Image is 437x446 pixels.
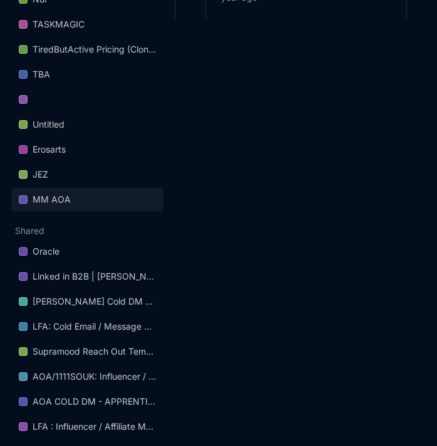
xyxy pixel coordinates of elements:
[33,269,156,284] div: Linked in B2B | [PERSON_NAME] & [PERSON_NAME]
[11,63,163,86] a: TBA
[11,138,163,161] a: Erosarts
[11,315,163,338] a: LFA: Cold Email / Message Flow for Sales Team
[11,240,163,264] div: Oracle
[33,419,156,434] div: LFA : Influencer / Affiliate Marketing Flow
[33,344,156,359] div: Supramood Reach Out Template
[33,67,50,82] div: TBA
[33,17,85,32] div: TASKMAGIC
[33,117,64,132] div: Untitled
[11,138,163,162] div: Erosarts
[11,13,163,37] div: TASKMAGIC
[33,42,156,57] div: TiredButActive Pricing (Clone)
[33,167,48,182] div: JEZ
[11,13,163,36] a: TASKMAGIC
[33,369,156,384] div: AOA/1111SOUK: Influencer / Affiliate
[11,63,163,87] div: TBA
[11,240,163,263] a: Oracle
[11,188,163,211] a: MM AOA
[11,163,163,186] a: JEZ
[11,38,163,62] div: TiredButActive Pricing (Clone)
[33,192,71,207] div: MM AOA
[11,390,163,413] a: AOA COLD DM - APPRENTICESHIP
[11,113,163,137] div: Untitled
[11,265,163,288] a: Linked in B2B | [PERSON_NAME] & [PERSON_NAME]
[15,225,44,236] button: Shared
[11,38,163,61] a: TiredButActive Pricing (Clone)
[11,365,163,388] a: AOA/1111SOUK: Influencer / Affiliate
[33,319,156,334] div: LFA: Cold Email / Message Flow for Sales Team
[33,142,66,157] div: Erosarts
[11,236,163,443] div: Shared
[11,415,163,438] a: LFA : Influencer / Affiliate Marketing Flow
[33,294,156,309] div: [PERSON_NAME] Cold DM Templates
[11,113,163,136] a: Untitled
[33,394,156,409] div: AOA COLD DM - APPRENTICESHIP
[11,340,163,363] a: Supramood Reach Out Template
[11,290,163,313] a: [PERSON_NAME] Cold DM Templates
[33,244,59,259] div: Oracle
